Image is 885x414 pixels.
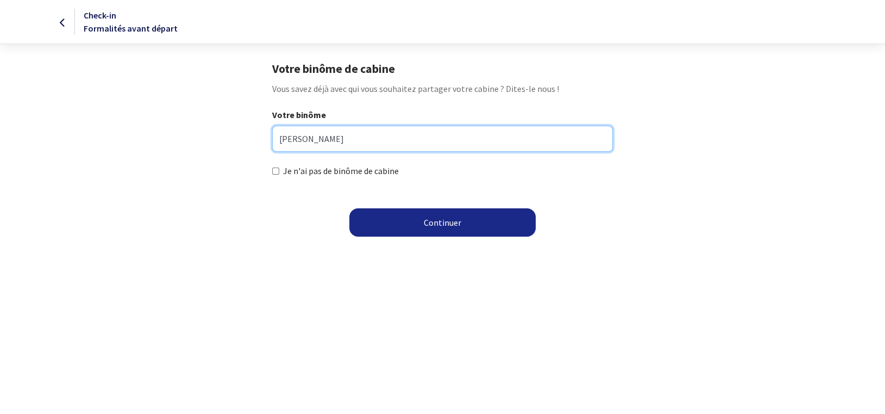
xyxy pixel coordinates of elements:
[283,164,399,177] label: Je n'ai pas de binôme de cabine
[272,109,326,120] strong: Votre binôme
[272,126,613,152] input: Indiquez votre binôme
[272,61,613,76] h1: Votre binôme de cabine
[349,208,536,237] button: Continuer
[272,82,613,95] p: Vous savez déjà avec qui vous souhaitez partager votre cabine ? Dites-le nous !
[84,10,178,34] span: Check-in Formalités avant départ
